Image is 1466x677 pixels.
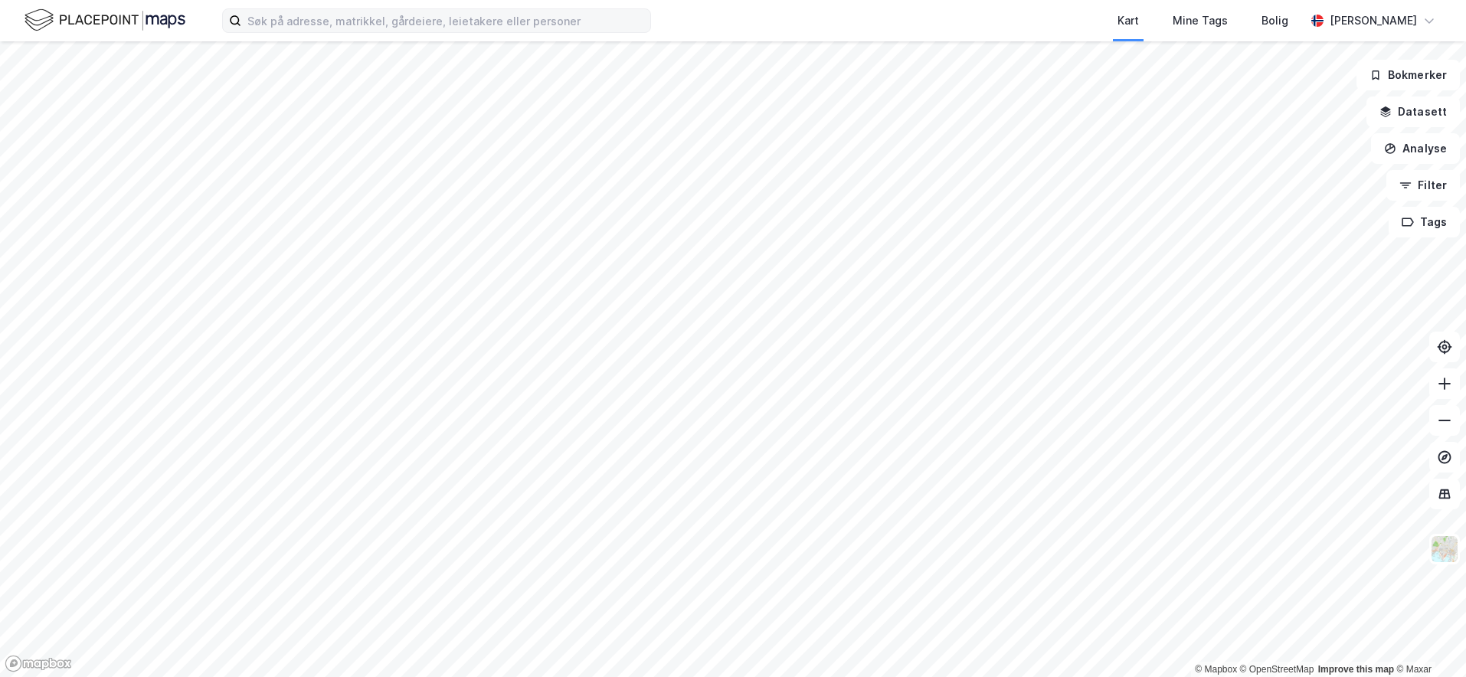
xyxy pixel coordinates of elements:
div: Bolig [1261,11,1288,30]
img: logo.f888ab2527a4732fd821a326f86c7f29.svg [25,7,185,34]
iframe: Chat Widget [1389,603,1466,677]
div: Kontrollprogram for chat [1389,603,1466,677]
div: [PERSON_NAME] [1330,11,1417,30]
div: Kart [1117,11,1139,30]
input: Søk på adresse, matrikkel, gårdeiere, leietakere eller personer [241,9,650,32]
div: Mine Tags [1173,11,1228,30]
